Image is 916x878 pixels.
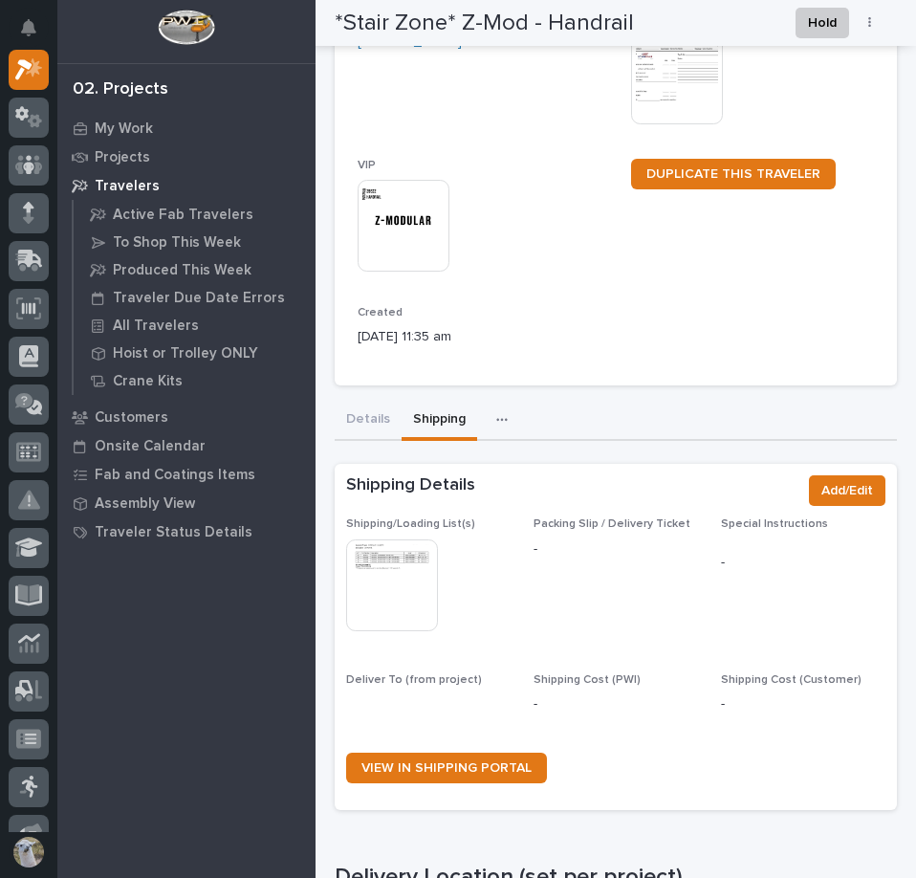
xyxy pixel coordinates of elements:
span: Shipping/Loading List(s) [346,518,475,530]
span: VIP [358,160,376,171]
a: VIEW IN SHIPPING PORTAL [346,753,547,783]
a: Travelers [57,171,316,200]
a: Customers [57,403,316,431]
span: Created [358,307,403,318]
p: - [721,553,885,573]
div: 02. Projects [73,79,168,100]
p: Travelers [95,178,160,195]
a: Traveler Due Date Errors [74,284,316,311]
span: Packing Slip / Delivery Ticket [534,518,690,530]
span: Deliver To (from project) [346,674,482,686]
span: DUPLICATE THIS TRAVELER [646,167,820,181]
a: To Shop This Week [74,229,316,255]
p: Customers [95,409,168,427]
button: Add/Edit [809,475,885,506]
p: Produced This Week [113,262,251,279]
button: Notifications [9,8,49,48]
a: DUPLICATE THIS TRAVELER [631,159,836,189]
a: Active Fab Travelers [74,201,316,228]
p: [DATE] 11:35 am [358,327,616,347]
a: My Work [57,114,316,143]
p: Projects [95,149,150,166]
p: Active Fab Travelers [113,207,253,224]
p: All Travelers [113,318,199,335]
p: Traveler Status Details [95,524,252,541]
p: - [534,539,698,560]
button: Hold [796,8,849,38]
span: VIEW IN SHIPPING PORTAL [361,761,532,775]
a: Produced This Week [74,256,316,283]
a: Crane Kits [74,367,316,394]
span: Hold [808,11,837,34]
h2: *Stair Zone* Z-Mod - Handrail [335,10,634,37]
a: Traveler Status Details [57,517,316,546]
p: Hoist or Trolley ONLY [113,345,258,362]
a: Onsite Calendar [57,431,316,460]
p: Crane Kits [113,373,183,390]
span: Add/Edit [821,479,873,502]
span: Shipping Cost (Customer) [721,674,861,686]
p: Onsite Calendar [95,438,206,455]
button: users-avatar [9,832,49,872]
p: - [721,694,885,714]
p: Fab and Coatings Items [95,467,255,484]
span: Special Instructions [721,518,828,530]
p: Assembly View [95,495,195,513]
a: Assembly View [57,489,316,517]
p: To Shop This Week [113,234,241,252]
a: Fab and Coatings Items [57,460,316,489]
div: Notifications [24,19,49,50]
button: Details [335,401,402,441]
img: Workspace Logo [158,10,214,45]
span: Shipping Cost (PWI) [534,674,641,686]
p: My Work [95,121,153,138]
a: All Travelers [74,312,316,339]
a: Projects [57,143,316,171]
a: Hoist or Trolley ONLY [74,340,316,366]
h2: Shipping Details [346,475,475,496]
p: - [534,694,698,714]
p: Traveler Due Date Errors [113,290,285,307]
button: Shipping [402,401,477,441]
